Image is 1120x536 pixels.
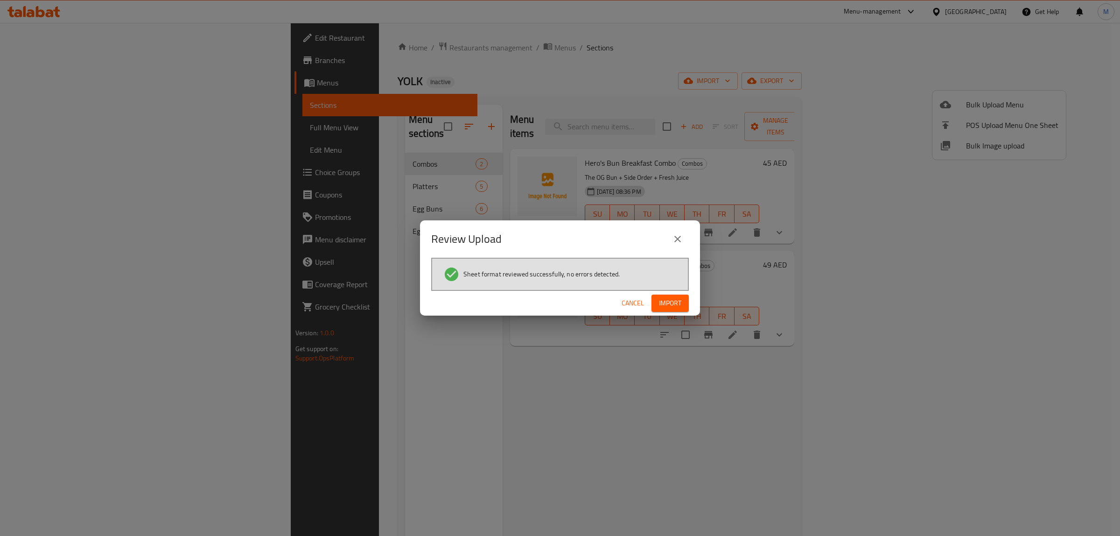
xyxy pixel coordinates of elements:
[622,297,644,309] span: Cancel
[618,295,648,312] button: Cancel
[659,297,681,309] span: Import
[431,232,502,247] h2: Review Upload
[651,295,689,312] button: Import
[666,228,689,250] button: close
[463,269,620,279] span: Sheet format reviewed successfully, no errors detected.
